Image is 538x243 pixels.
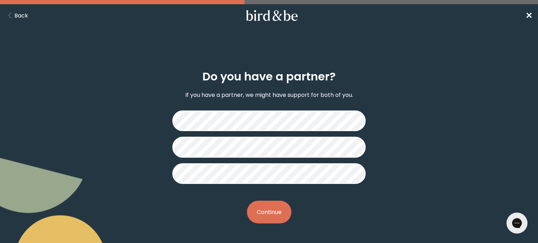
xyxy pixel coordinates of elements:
[247,201,291,223] button: Continue
[503,210,531,236] iframe: Gorgias live chat messenger
[525,9,532,22] a: ✕
[202,68,336,85] h2: Do you have a partner?
[525,10,532,21] span: ✕
[185,91,353,99] p: If you have a partner, we might have support for both of you.
[6,11,28,20] button: Back Button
